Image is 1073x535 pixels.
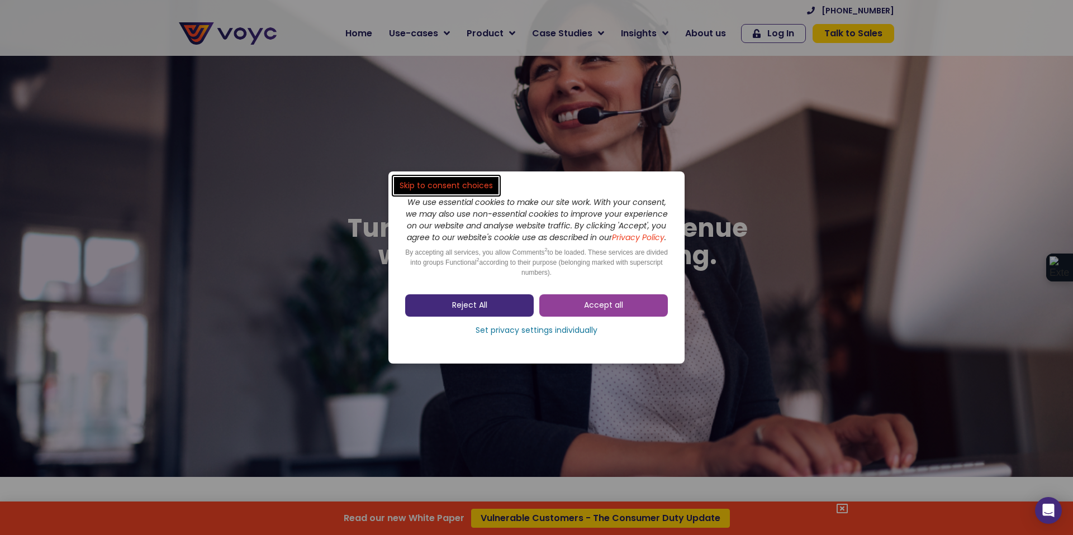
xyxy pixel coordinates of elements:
a: Set privacy settings individually [405,322,668,339]
span: Reject All [452,300,487,311]
span: Set privacy settings individually [476,325,597,336]
i: We use essential cookies to make our site work. With your consent, we may also use non-essential ... [406,197,668,243]
a: Skip to consent choices [394,177,498,194]
span: Accept all [584,300,623,311]
span: By accepting all services, you allow Comments to be loaded. These services are divided into group... [405,249,668,276]
sup: 2 [476,257,479,262]
a: Privacy Policy [612,232,664,243]
a: Reject All [405,294,534,317]
a: Accept all [539,294,668,317]
sup: 2 [545,247,548,252]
